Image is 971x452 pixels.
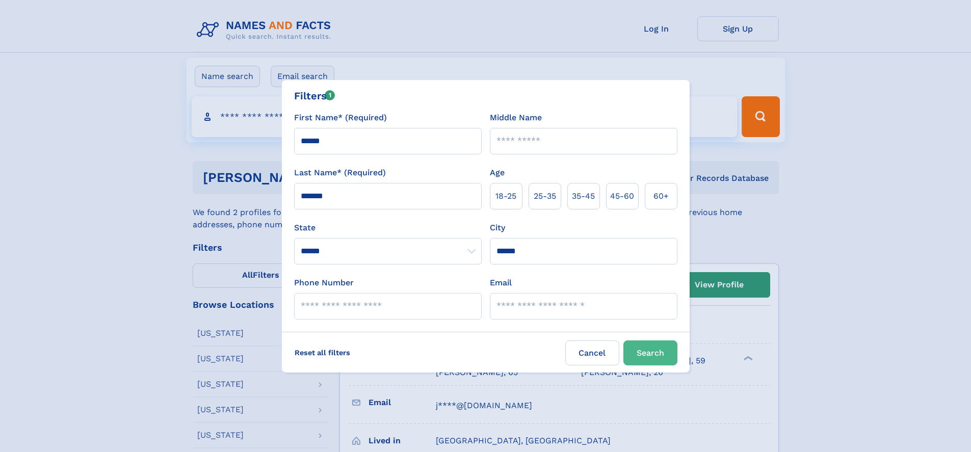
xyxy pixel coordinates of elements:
span: 45‑60 [610,190,634,202]
span: 35‑45 [572,190,595,202]
label: Reset all filters [288,340,357,365]
label: Middle Name [490,112,542,124]
div: Filters [294,88,335,103]
label: Email [490,277,512,289]
label: Phone Number [294,277,354,289]
label: City [490,222,505,234]
label: First Name* (Required) [294,112,387,124]
span: 18‑25 [495,190,516,202]
span: 25‑35 [534,190,556,202]
button: Search [623,340,677,365]
label: State [294,222,482,234]
label: Age [490,167,505,179]
span: 60+ [653,190,669,202]
label: Cancel [565,340,619,365]
label: Last Name* (Required) [294,167,386,179]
